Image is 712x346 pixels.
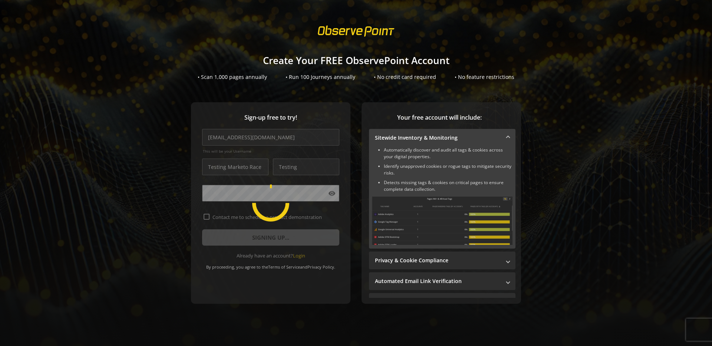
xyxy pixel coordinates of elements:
mat-expansion-panel-header: Automated Email Link Verification [369,272,515,290]
div: By proceeding, you agree to the and . [202,259,339,270]
li: Identify unapproved cookies or rogue tags to mitigate security risks. [384,163,512,176]
li: Automatically discover and audit all tags & cookies across your digital properties. [384,147,512,160]
img: Sitewide Inventory & Monitoring [372,196,512,245]
a: Terms of Service [268,264,300,270]
mat-panel-title: Sitewide Inventory & Monitoring [375,134,501,142]
span: Sign-up free to try! [202,113,339,122]
mat-panel-title: Automated Email Link Verification [375,277,501,285]
div: • Scan 1,000 pages annually [198,73,267,81]
div: • Run 100 Journeys annually [286,73,355,81]
div: • No feature restrictions [455,73,514,81]
div: • No credit card required [374,73,436,81]
mat-expansion-panel-header: Privacy & Cookie Compliance [369,252,515,269]
li: Detects missing tags & cookies on critical pages to ensure complete data collection. [384,179,512,193]
mat-panel-title: Privacy & Cookie Compliance [375,257,501,264]
span: Your free account will include: [369,113,510,122]
div: Sitewide Inventory & Monitoring [369,147,515,249]
mat-expansion-panel-header: Sitewide Inventory & Monitoring [369,129,515,147]
a: Privacy Policy [307,264,334,270]
mat-expansion-panel-header: Performance Monitoring with Web Vitals [369,293,515,311]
